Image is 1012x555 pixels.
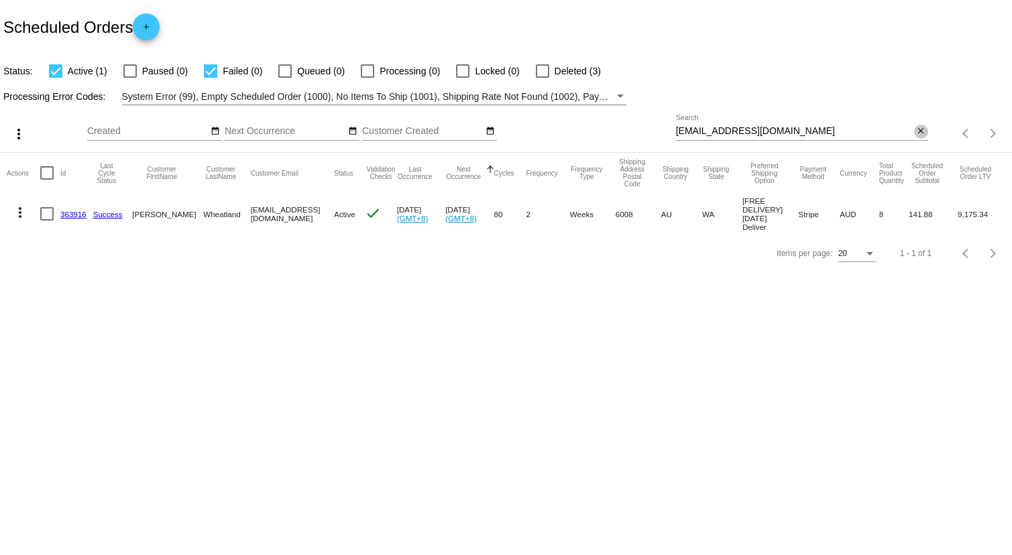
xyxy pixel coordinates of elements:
button: Previous page [953,240,980,267]
mat-icon: add [138,22,154,38]
button: Change sorting for Subtotal [909,162,946,184]
button: Change sorting for LastOccurrenceUtc [397,166,433,180]
mat-icon: more_vert [11,126,27,142]
button: Change sorting for Cycles [494,169,514,177]
div: Items per page: [777,249,832,258]
button: Change sorting for CustomerEmail [251,169,298,177]
mat-cell: Weeks [570,193,616,235]
input: Customer Created [362,126,483,137]
mat-icon: check [365,205,381,221]
mat-cell: 141.88 [909,193,958,235]
input: Next Occurrence [225,126,345,137]
span: Queued (0) [297,63,345,79]
mat-header-cell: Actions [7,153,40,193]
mat-cell: [PERSON_NAME] [132,193,203,235]
span: Status: [3,66,33,76]
button: Previous page [953,120,980,147]
button: Change sorting for NextOccurrenceUtc [445,166,482,180]
button: Change sorting for CustomerFirstName [132,166,191,180]
button: Change sorting for PreferredShippingOption [742,162,787,184]
span: Active [334,210,355,219]
button: Next page [980,120,1007,147]
button: Change sorting for CustomerLastName [203,166,239,180]
a: Success [93,210,123,219]
mat-icon: date_range [348,126,357,137]
mat-cell: [FREE DELIVERY] [DATE] Deliver [742,193,799,235]
mat-header-cell: Total Product Quantity [879,153,909,193]
mat-icon: more_vert [12,204,28,221]
button: Change sorting for LifetimeValue [958,166,993,180]
mat-cell: [EMAIL_ADDRESS][DOMAIN_NAME] [251,193,334,235]
button: Change sorting for Id [60,169,66,177]
span: 20 [838,249,847,258]
mat-cell: Wheatland [203,193,251,235]
input: Search [676,126,914,137]
span: Failed (0) [223,63,262,79]
button: Change sorting for PaymentMethod.Type [799,166,828,180]
mat-cell: 6008 [616,193,661,235]
mat-cell: 8 [879,193,909,235]
mat-cell: Stripe [799,193,840,235]
button: Change sorting for ShippingState [702,166,730,180]
div: 1 - 1 of 1 [900,249,932,258]
a: (GMT+8) [397,214,429,223]
mat-header-cell: Validation Checks [365,153,396,193]
span: Active (1) [68,63,107,79]
button: Change sorting for Status [334,169,353,177]
span: Processing Error Codes: [3,91,106,102]
h2: Scheduled Orders [3,13,160,40]
mat-cell: AUD [840,193,879,235]
button: Change sorting for ShippingPostcode [616,158,649,188]
a: (GMT+8) [445,214,477,223]
span: Locked (0) [475,63,519,79]
span: Paused (0) [142,63,188,79]
button: Next page [980,240,1007,267]
mat-select: Items per page: [838,249,876,259]
span: Deleted (3) [555,63,601,79]
span: Processing (0) [380,63,440,79]
button: Change sorting for CurrencyIso [840,169,867,177]
mat-icon: date_range [211,126,220,137]
mat-cell: [DATE] [445,193,494,235]
mat-select: Filter by Processing Error Codes [122,88,626,105]
button: Change sorting for Frequency [526,169,558,177]
input: Created [87,126,208,137]
button: Clear [914,125,928,139]
mat-cell: WA [702,193,742,235]
mat-cell: AU [661,193,702,235]
mat-cell: 2 [526,193,570,235]
a: 363916 [60,210,87,219]
mat-cell: [DATE] [397,193,445,235]
mat-cell: 9,175.34 [958,193,1005,235]
button: Change sorting for ShippingCountry [661,166,690,180]
mat-icon: date_range [486,126,495,137]
mat-cell: 80 [494,193,526,235]
button: Change sorting for LastProcessingCycleId [93,162,121,184]
mat-icon: close [916,126,925,137]
button: Change sorting for FrequencyType [570,166,604,180]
